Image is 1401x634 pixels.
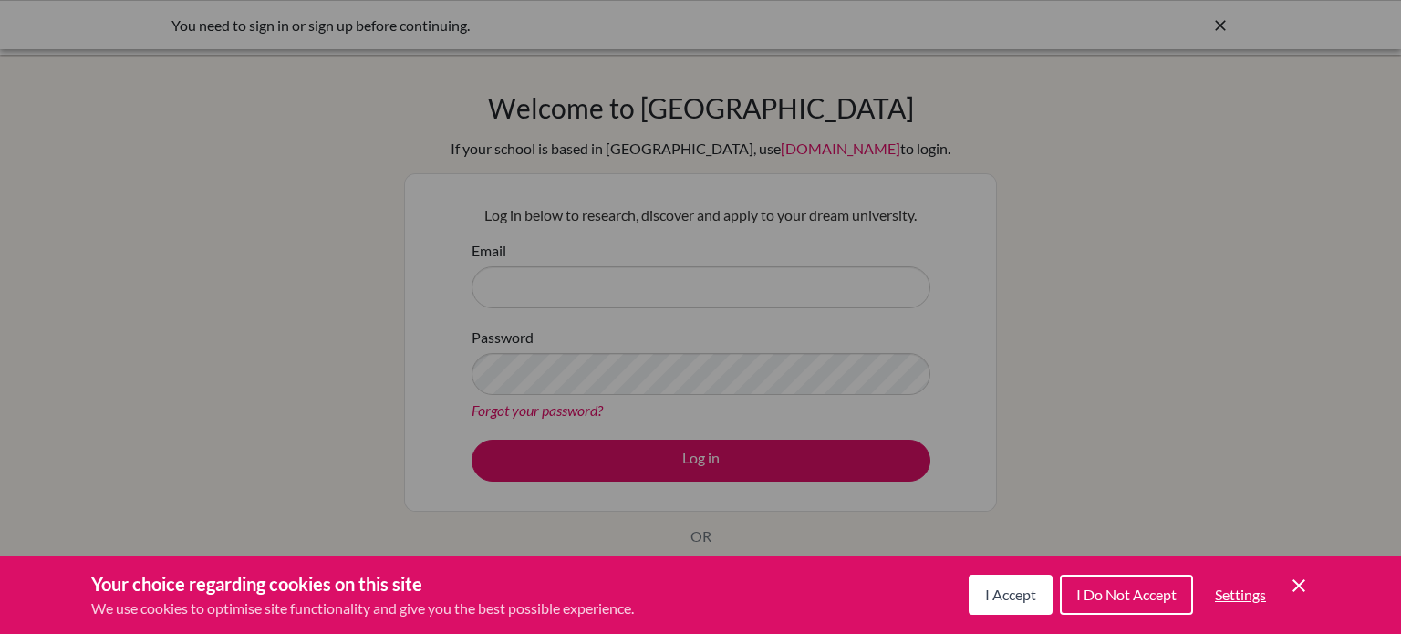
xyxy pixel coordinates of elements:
[91,570,634,598] h3: Your choice regarding cookies on this site
[1288,575,1310,597] button: Save and close
[1215,586,1266,603] span: Settings
[1060,575,1193,615] button: I Do Not Accept
[91,598,634,619] p: We use cookies to optimise site functionality and give you the best possible experience.
[985,586,1036,603] span: I Accept
[969,575,1053,615] button: I Accept
[1200,577,1281,613] button: Settings
[1076,586,1177,603] span: I Do Not Accept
